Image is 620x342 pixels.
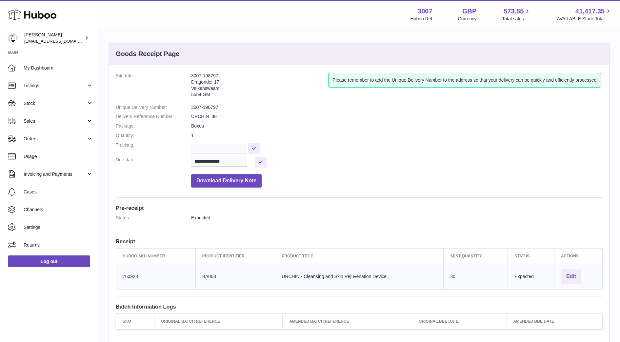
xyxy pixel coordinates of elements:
[575,7,605,16] span: 41,417.35
[24,153,93,160] span: Usage
[116,215,191,221] dt: Status:
[502,7,531,22] a: 573.55 Total sales
[24,38,96,44] span: [EMAIL_ADDRESS][DOMAIN_NAME]
[24,83,86,89] span: Listings
[283,313,412,329] th: Amended Batch Reference
[507,313,602,329] th: Amended BBE Date
[116,157,191,168] dt: Due date:
[191,113,603,120] dd: URCHIN_30
[412,313,507,329] th: Original BBE Date
[502,16,531,22] span: Total sales
[8,33,18,43] img: bevmay@maysama.com
[116,238,603,245] h3: Receipt
[24,136,86,142] span: Orders
[191,215,603,221] dd: Expected
[116,50,180,58] h3: Goods Receipt Page
[116,73,191,101] dt: Site Info:
[8,255,90,267] a: Log out
[554,248,602,264] th: Actions
[462,7,476,16] strong: GBP
[508,248,554,264] th: Status
[24,32,83,44] div: [PERSON_NAME]
[191,73,328,101] address: 3007-198797 Dragonder 17 Valkenswaard 5554 GM
[116,303,603,310] h3: Batch Information Logs
[24,224,93,231] span: Settings
[24,242,93,248] span: Returns
[24,171,86,177] span: Invoicing and Payments
[557,7,612,22] a: 41,417.35 AVAILABLE Stock Total
[275,248,444,264] th: Product title
[191,123,603,129] dd: Boxes
[24,189,93,195] span: Cases
[458,16,477,22] div: Currency
[116,104,191,111] dt: Unique Delivery Number:
[24,207,93,213] span: Channels
[561,269,581,284] button: Edit
[418,7,432,16] strong: 3007
[116,113,191,120] dt: Delivery Reference Number:
[24,65,93,71] span: My Dashboard
[154,313,283,329] th: Original Batch Reference
[191,132,603,139] dd: 1
[410,16,432,22] div: Huboo Ref
[195,264,275,289] td: BA003
[328,73,601,88] div: Please remember to add the Unique Delivery Number to the address so that your delivery can be qui...
[191,104,603,111] dd: 3007-198797
[116,132,191,139] dt: Quantity:
[508,264,554,289] td: Expected
[191,174,262,188] button: Download Delivery Note
[116,142,191,153] dt: Tracking:
[24,100,86,107] span: Stock
[116,204,603,211] h3: Pre-receipt
[116,264,196,289] td: 760928
[116,248,196,264] th: Huboo SKU Number
[116,123,191,129] dt: Package:
[195,248,275,264] th: Product Identifier
[557,16,612,22] span: AVAILABLE Stock Total
[444,248,508,264] th: Sent Quantity
[504,7,524,16] span: 573.55
[275,264,444,289] td: URCHIN - Cleansing and Skin Rejuvenation Device
[24,118,86,124] span: Sales
[444,264,508,289] td: 30
[116,313,154,329] th: SKU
